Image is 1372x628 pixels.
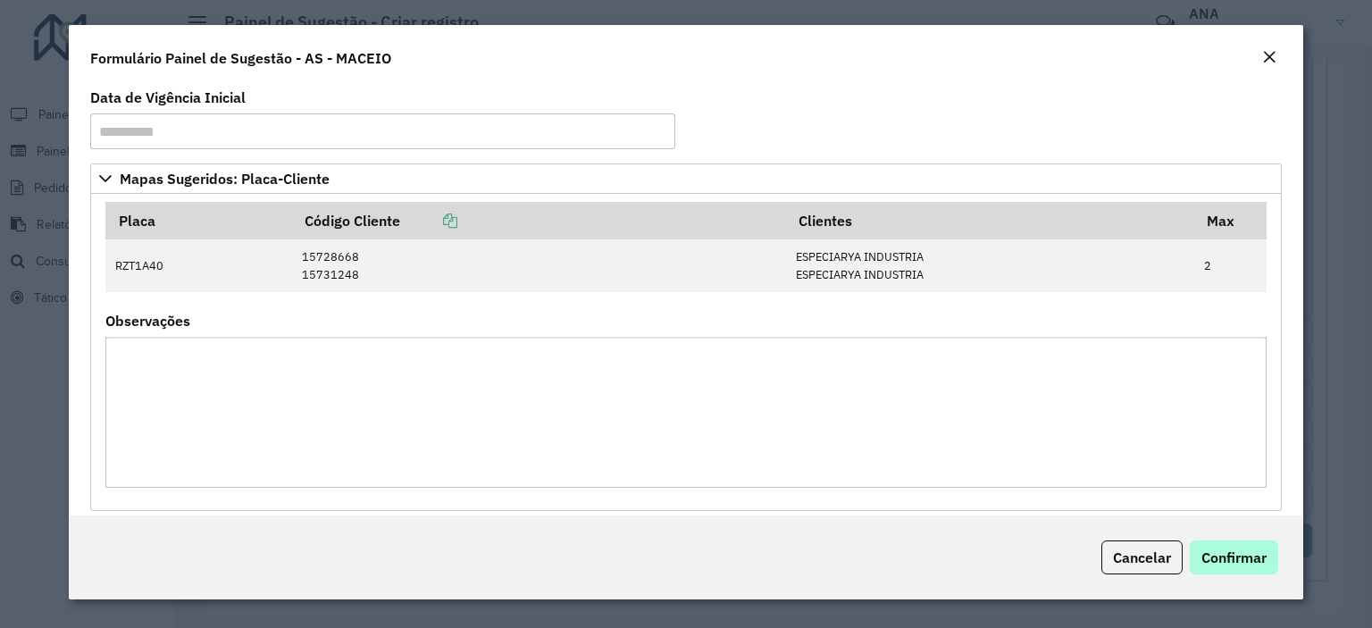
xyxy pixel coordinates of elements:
[90,194,1282,511] div: Mapas Sugeridos: Placa-Cliente
[90,47,391,69] h4: Formulário Painel de Sugestão - AS - MACEIO
[1195,239,1267,292] td: 2
[292,239,786,292] td: 15728668 15731248
[1113,548,1171,566] span: Cancelar
[1195,202,1267,239] th: Max
[400,212,457,230] a: Copiar
[105,239,292,292] td: RZT1A40
[105,310,190,331] label: Observações
[1257,46,1282,70] button: Close
[90,163,1282,194] a: Mapas Sugeridos: Placa-Cliente
[1190,540,1278,574] button: Confirmar
[292,202,786,239] th: Código Cliente
[105,202,292,239] th: Placa
[786,239,1194,292] td: ESPECIARYA INDUSTRIA ESPECIARYA INDUSTRIA
[1101,540,1183,574] button: Cancelar
[120,172,330,186] span: Mapas Sugeridos: Placa-Cliente
[1262,50,1276,64] em: Fechar
[786,202,1194,239] th: Clientes
[90,87,246,108] label: Data de Vigência Inicial
[1201,548,1267,566] span: Confirmar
